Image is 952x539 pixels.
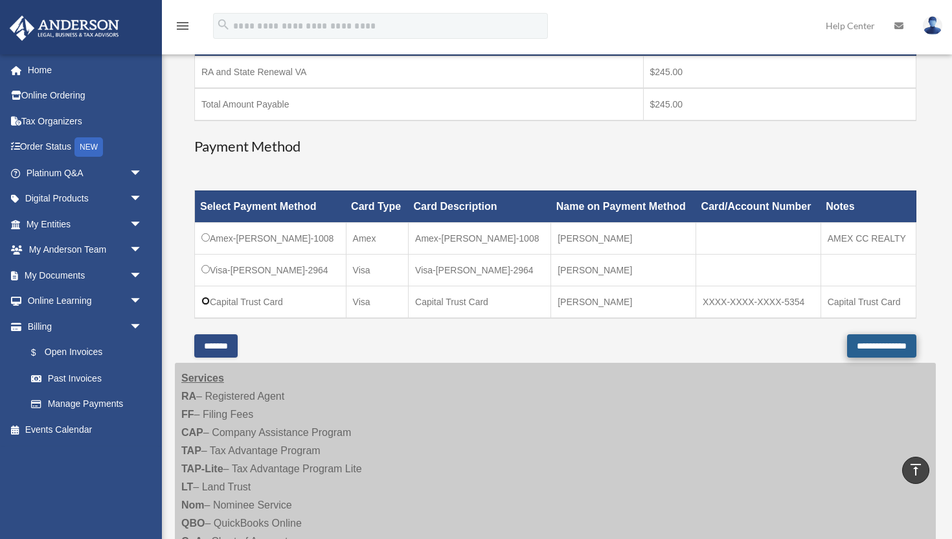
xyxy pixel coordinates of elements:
[9,57,162,83] a: Home
[346,286,408,318] td: Visa
[551,190,696,222] th: Name on Payment Method
[908,462,924,477] i: vertical_align_top
[9,314,155,339] a: Billingarrow_drop_down
[409,222,551,254] td: Amex-[PERSON_NAME]-1008
[643,56,916,89] td: $245.00
[9,83,162,109] a: Online Ordering
[181,373,224,384] strong: Services
[9,237,162,263] a: My Anderson Teamarrow_drop_down
[551,222,696,254] td: [PERSON_NAME]
[409,190,551,222] th: Card Description
[175,18,190,34] i: menu
[902,457,929,484] a: vertical_align_top
[130,237,155,264] span: arrow_drop_down
[181,445,201,456] strong: TAP
[175,23,190,34] a: menu
[9,108,162,134] a: Tax Organizers
[821,286,916,318] td: Capital Trust Card
[9,186,162,212] a: Digital Productsarrow_drop_down
[551,254,696,286] td: [PERSON_NAME]
[643,88,916,120] td: $245.00
[346,254,408,286] td: Visa
[130,211,155,238] span: arrow_drop_down
[181,391,196,402] strong: RA
[181,463,223,474] strong: TAP-Lite
[195,190,346,222] th: Select Payment Method
[181,409,194,420] strong: FF
[346,222,408,254] td: Amex
[821,222,916,254] td: AMEX CC REALTY
[130,262,155,289] span: arrow_drop_down
[195,88,644,120] td: Total Amount Payable
[38,345,45,361] span: $
[696,190,821,222] th: Card/Account Number
[9,211,162,237] a: My Entitiesarrow_drop_down
[18,339,149,366] a: $Open Invoices
[6,16,123,41] img: Anderson Advisors Platinum Portal
[130,160,155,187] span: arrow_drop_down
[923,16,942,35] img: User Pic
[74,137,103,157] div: NEW
[216,17,231,32] i: search
[696,286,821,318] td: XXXX-XXXX-XXXX-5354
[195,56,644,89] td: RA and State Renewal VA
[551,286,696,318] td: [PERSON_NAME]
[18,391,155,417] a: Manage Payments
[181,427,203,438] strong: CAP
[821,190,916,222] th: Notes
[181,518,205,529] strong: QBO
[195,254,346,286] td: Visa-[PERSON_NAME]-2964
[130,186,155,212] span: arrow_drop_down
[409,254,551,286] td: Visa-[PERSON_NAME]-2964
[346,190,408,222] th: Card Type
[130,288,155,315] span: arrow_drop_down
[18,365,155,391] a: Past Invoices
[195,222,346,254] td: Amex-[PERSON_NAME]-1008
[195,286,346,318] td: Capital Trust Card
[409,286,551,318] td: Capital Trust Card
[181,481,193,492] strong: LT
[9,288,162,314] a: Online Learningarrow_drop_down
[194,137,916,157] h3: Payment Method
[181,499,205,510] strong: Nom
[130,314,155,340] span: arrow_drop_down
[9,417,162,442] a: Events Calendar
[9,134,162,161] a: Order StatusNEW
[9,262,162,288] a: My Documentsarrow_drop_down
[9,160,162,186] a: Platinum Q&Aarrow_drop_down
